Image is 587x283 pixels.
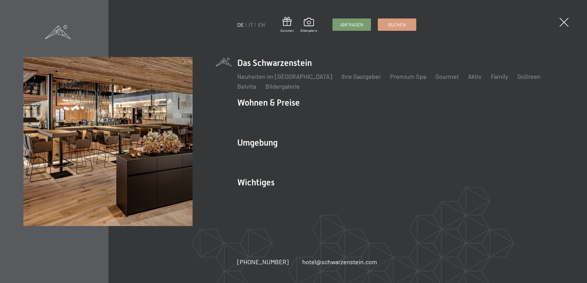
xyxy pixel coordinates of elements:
a: hotel@schwarzenstein.com [302,257,377,266]
a: Neuheiten im [GEOGRAPHIC_DATA] [237,73,332,80]
span: Bildergalerie [300,28,317,33]
span: Buchen [388,22,406,28]
a: GoGreen [517,73,540,80]
a: IT [249,21,253,28]
a: Bildergalerie [300,18,317,33]
a: Aktiv [468,73,482,80]
a: DE [237,21,244,28]
a: Anfragen [333,19,371,30]
span: Anfragen [340,22,363,28]
a: Premium Spa [390,73,426,80]
a: Bildergalerie [265,83,300,90]
a: EN [258,21,265,28]
a: Buchen [378,19,416,30]
a: Gutschein [280,17,294,33]
a: Family [491,73,508,80]
span: Gutschein [280,28,294,33]
a: Ihre Gastgeber [341,73,381,80]
a: Gourmet [435,73,459,80]
a: [PHONE_NUMBER] [237,257,289,266]
a: Belvita [237,83,256,90]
